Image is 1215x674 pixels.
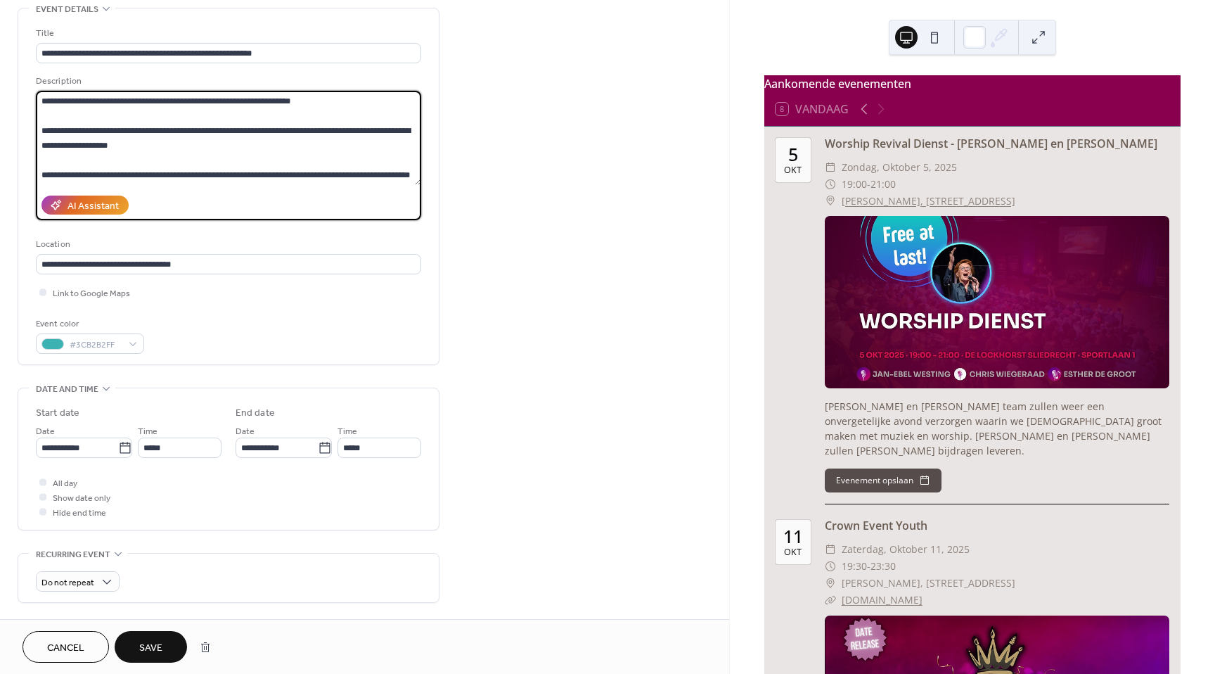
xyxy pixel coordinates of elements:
span: 19:30 [842,558,867,575]
div: ​ [825,592,836,609]
div: ​ [825,193,836,210]
div: Worship Revival Dienst - [PERSON_NAME] en [PERSON_NAME] [825,135,1169,152]
span: Show date only [53,491,110,506]
span: Event details [36,2,98,17]
div: Aankomende evenementen [764,75,1181,92]
div: ​ [825,575,836,592]
span: Time [138,424,157,439]
div: AI Assistant [67,199,119,214]
div: End date [236,406,275,421]
div: Title [36,26,418,41]
a: [DOMAIN_NAME] [842,593,922,606]
div: 5 [788,146,798,163]
div: Start date [36,406,79,421]
button: Save [115,631,187,663]
div: 11 [783,528,803,545]
span: - [867,176,870,193]
span: Date [236,424,255,439]
a: Crown Event Youth [825,518,927,533]
span: 23:30 [870,558,896,575]
div: Description [36,74,418,89]
span: Do not repeat [41,575,94,591]
span: Recurring event [36,547,110,562]
span: Cancel [47,641,84,656]
span: All day [53,476,77,491]
span: Link to Google Maps [53,286,130,301]
span: Save [139,641,162,656]
span: - [867,558,870,575]
div: okt [784,166,802,175]
span: Date and time [36,382,98,397]
span: zaterdag, oktober 11, 2025 [842,541,970,558]
button: Cancel [22,631,109,663]
div: [PERSON_NAME] en [PERSON_NAME] team zullen weer een onvergetelijke avond verzorgen waarin we [DEM... [825,399,1169,458]
div: Event color [36,317,141,331]
div: okt [784,548,802,557]
span: 19:00 [842,176,867,193]
button: Evenement opslaan [825,469,941,492]
span: #3CB2B2FF [70,338,122,352]
div: ​ [825,159,836,176]
div: ​ [825,176,836,193]
div: ​ [825,541,836,558]
span: Date [36,424,55,439]
a: [PERSON_NAME], [STREET_ADDRESS] [842,193,1015,210]
div: ​ [825,558,836,575]
span: zondag, oktober 5, 2025 [842,159,957,176]
span: [PERSON_NAME], [STREET_ADDRESS] [842,575,1015,592]
span: Time [337,424,357,439]
span: Hide end time [53,506,106,521]
span: 21:00 [870,176,896,193]
div: Location [36,237,418,252]
button: AI Assistant [41,196,129,215]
